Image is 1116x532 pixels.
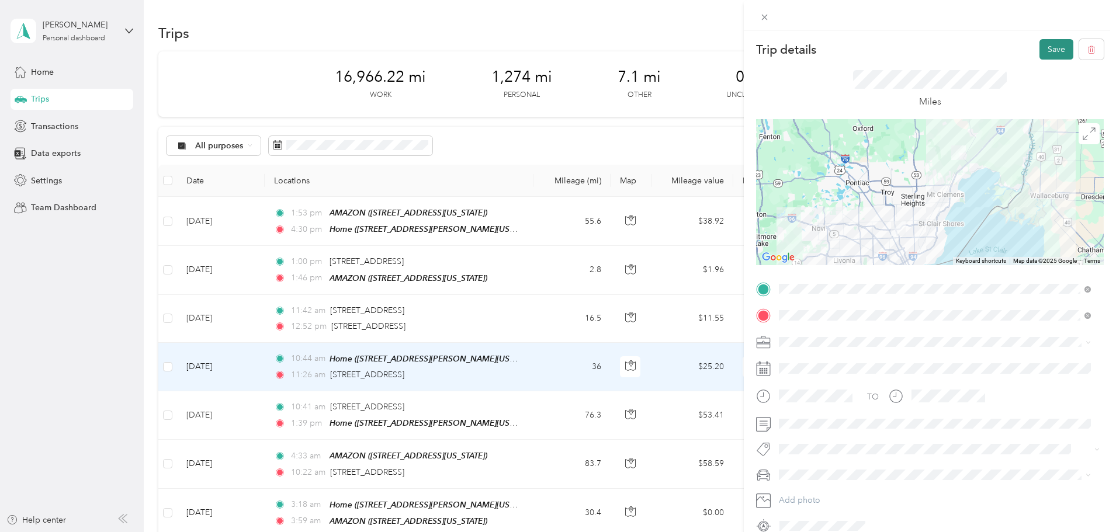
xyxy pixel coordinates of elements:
button: Keyboard shortcuts [956,257,1006,265]
a: Open this area in Google Maps (opens a new window) [759,250,798,265]
p: Trip details [756,41,816,58]
p: Miles [919,95,941,109]
button: Save [1039,39,1073,60]
img: Google [759,250,798,265]
div: TO [867,391,879,403]
button: Add photo [775,492,1104,509]
a: Terms (opens in new tab) [1084,258,1100,264]
span: Map data ©2025 Google [1013,258,1077,264]
iframe: Everlance-gr Chat Button Frame [1051,467,1116,532]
